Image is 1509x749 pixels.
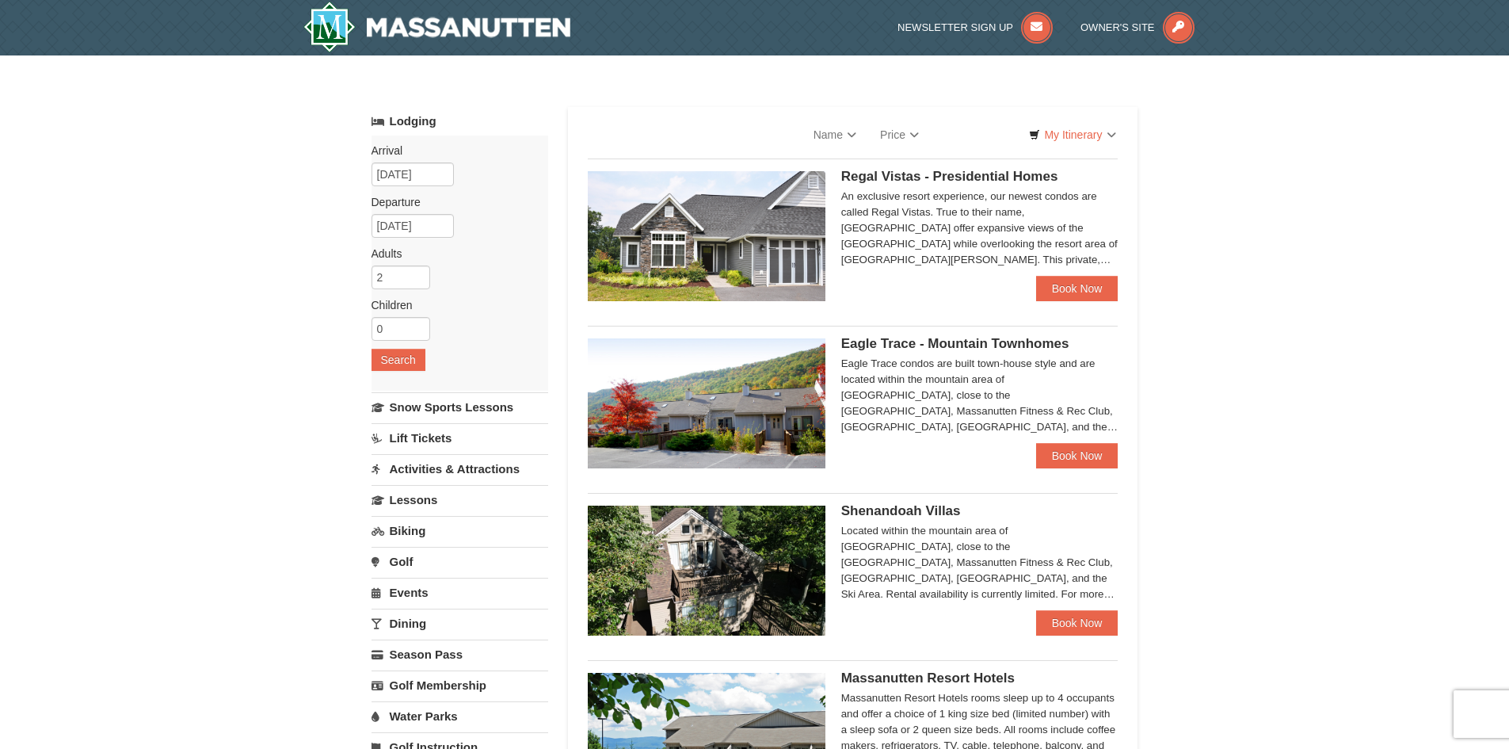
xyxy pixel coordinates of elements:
[588,171,825,301] img: 19218991-1-902409a9.jpg
[372,423,548,453] a: Lift Tickets
[1080,21,1155,33] span: Owner's Site
[897,21,1053,33] a: Newsletter Sign Up
[1019,123,1126,147] a: My Itinerary
[868,119,931,151] a: Price
[802,119,868,151] a: Name
[372,609,548,638] a: Dining
[372,671,548,700] a: Golf Membership
[372,701,548,731] a: Water Parks
[1036,276,1118,301] a: Book Now
[372,107,548,136] a: Lodging
[372,246,536,262] label: Adults
[303,2,571,52] a: Massanutten Resort
[1080,21,1195,33] a: Owner's Site
[841,336,1069,351] span: Eagle Trace - Mountain Townhomes
[372,454,548,483] a: Activities & Attractions
[303,2,571,52] img: Massanutten Resort Logo
[372,194,536,210] label: Departure
[588,338,825,468] img: 19218983-1-9b289e55.jpg
[372,143,536,159] label: Arrival
[372,485,548,514] a: Lessons
[372,392,548,422] a: Snow Sports Lessons
[841,169,1058,184] span: Regal Vistas - Presidential Homes
[372,349,425,371] button: Search
[588,506,825,636] img: 19219019-2-e70bf45f.jpg
[372,640,548,669] a: Season Pass
[841,356,1118,435] div: Eagle Trace condos are built town-house style and are located within the mountain area of [GEOGRA...
[841,503,961,518] span: Shenandoah Villas
[897,21,1013,33] span: Newsletter Sign Up
[841,671,1015,686] span: Massanutten Resort Hotels
[1036,443,1118,468] a: Book Now
[841,523,1118,602] div: Located within the mountain area of [GEOGRAPHIC_DATA], close to the [GEOGRAPHIC_DATA], Massanutte...
[372,547,548,576] a: Golf
[372,516,548,545] a: Biking
[372,578,548,607] a: Events
[841,189,1118,268] div: An exclusive resort experience, our newest condos are called Regal Vistas. True to their name, [G...
[1036,610,1118,636] a: Book Now
[372,297,536,313] label: Children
